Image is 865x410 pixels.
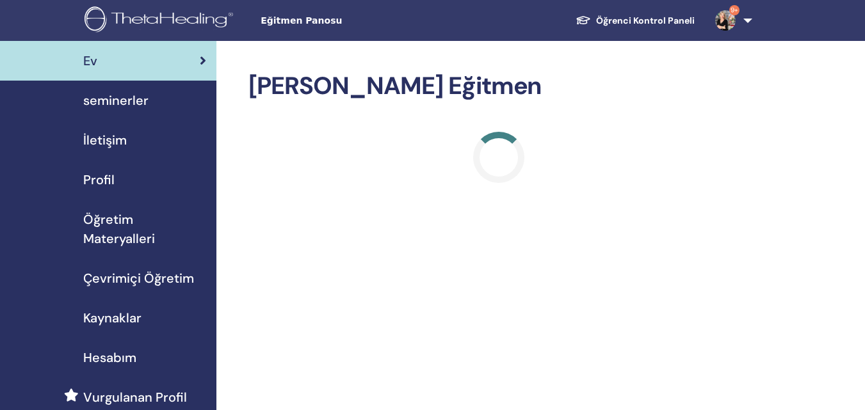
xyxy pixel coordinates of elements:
[83,210,206,248] span: Öğretim Materyalleri
[83,308,141,327] span: Kaynaklar
[83,51,97,70] span: Ev
[715,10,736,31] img: default.jpg
[83,388,187,407] span: Vurgulanan Profil
[261,14,453,28] span: Eğitmen Panosu
[565,9,705,33] a: Öğrenci Kontrol Paneli
[83,130,127,150] span: İletişim
[83,348,136,367] span: Hesabım
[576,15,591,26] img: graduation-cap-white.svg
[83,91,149,110] span: seminerler
[83,269,194,288] span: Çevrimiçi Öğretim
[83,170,115,189] span: Profil
[85,6,238,35] img: logo.png
[729,5,740,15] span: 9+
[248,72,750,101] h2: [PERSON_NAME] Eğitmen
